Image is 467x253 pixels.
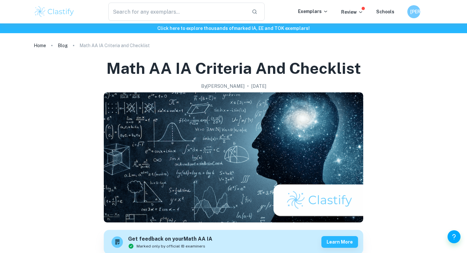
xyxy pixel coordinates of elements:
[321,236,358,248] button: Learn more
[34,41,46,50] a: Home
[247,83,249,90] p: •
[448,230,461,243] button: Help and Feedback
[410,8,418,15] h6: [PERSON_NAME]
[201,83,245,90] h2: By [PERSON_NAME]
[58,41,68,50] a: Blog
[34,5,75,18] img: Clastify logo
[341,8,363,16] p: Review
[298,8,328,15] p: Exemplars
[251,83,266,90] h2: [DATE]
[108,3,246,21] input: Search for any exemplars...
[128,235,212,243] h6: Get feedback on your Math AA IA
[137,243,205,249] span: Marked only by official IB examiners
[106,58,361,79] h1: Math AA IA Criteria and Checklist
[1,25,466,32] h6: Click here to explore thousands of marked IA, EE and TOK exemplars !
[407,5,420,18] button: [PERSON_NAME]
[376,9,394,14] a: Schools
[104,92,363,222] img: Math AA IA Criteria and Checklist cover image
[79,42,150,49] p: Math AA IA Criteria and Checklist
